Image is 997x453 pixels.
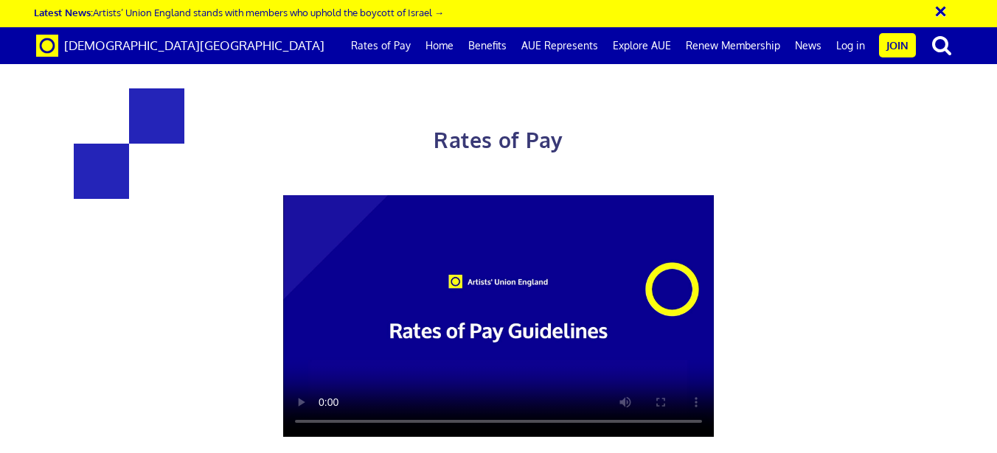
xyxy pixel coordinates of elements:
[434,127,563,153] span: Rates of Pay
[605,27,678,64] a: Explore AUE
[34,6,444,18] a: Latest News:Artists’ Union England stands with members who uphold the boycott of Israel →
[344,27,418,64] a: Rates of Pay
[64,38,324,53] span: [DEMOGRAPHIC_DATA][GEOGRAPHIC_DATA]
[879,33,916,57] a: Join
[829,27,872,64] a: Log in
[514,27,605,64] a: AUE Represents
[788,27,829,64] a: News
[461,27,514,64] a: Benefits
[919,29,965,60] button: search
[418,27,461,64] a: Home
[34,6,93,18] strong: Latest News:
[25,27,336,64] a: Brand [DEMOGRAPHIC_DATA][GEOGRAPHIC_DATA]
[678,27,788,64] a: Renew Membership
